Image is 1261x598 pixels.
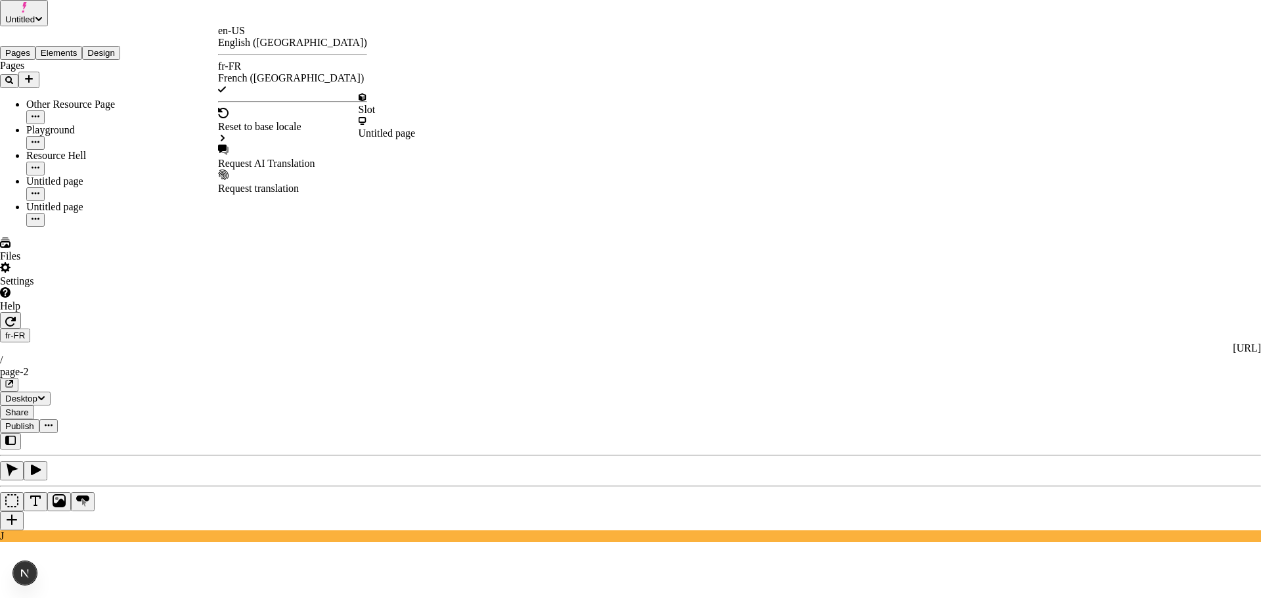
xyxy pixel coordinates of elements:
div: en-US [218,25,367,37]
p: Cookie Test Route [5,11,192,22]
div: fr-FR [218,60,367,72]
div: Request AI Translation [218,158,367,170]
div: French ([GEOGRAPHIC_DATA]) [218,72,367,84]
div: English ([GEOGRAPHIC_DATA]) [218,37,367,49]
div: Request translation [218,183,367,195]
div: Slot [359,104,416,116]
div: Reset to base locale [218,121,367,133]
div: Open locale picker [218,25,367,195]
div: Untitled page [359,127,416,139]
